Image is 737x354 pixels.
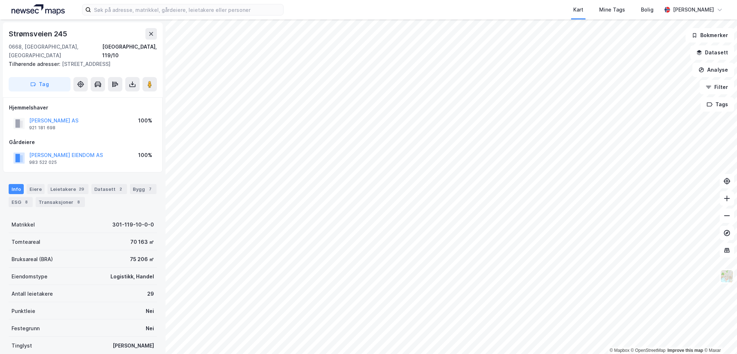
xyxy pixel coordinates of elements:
div: Strømsveien 245 [9,28,69,40]
div: 29 [77,185,86,193]
div: 100% [138,116,152,125]
div: 983 522 025 [29,160,57,165]
div: 0668, [GEOGRAPHIC_DATA], [GEOGRAPHIC_DATA] [9,42,102,60]
img: logo.a4113a55bc3d86da70a041830d287a7e.svg [12,4,65,15]
a: Mapbox [610,348,629,353]
div: Mine Tags [599,5,625,14]
div: Kart [573,5,583,14]
div: [PERSON_NAME] [673,5,714,14]
div: 70 163 ㎡ [130,238,154,246]
div: 921 181 698 [29,125,55,131]
div: 29 [147,290,154,298]
div: [GEOGRAPHIC_DATA], 119/10 [102,42,157,60]
span: Tilhørende adresser: [9,61,62,67]
iframe: Chat Widget [701,319,737,354]
div: Bruksareal (BRA) [12,255,53,264]
div: Festegrunn [12,324,40,333]
div: Punktleie [12,307,35,315]
div: [STREET_ADDRESS] [9,60,151,68]
div: 8 [75,198,82,206]
div: Bygg [130,184,157,194]
div: 301-119-10-0-0 [112,220,154,229]
button: Analyse [692,63,734,77]
div: Bolig [641,5,654,14]
div: Nei [146,324,154,333]
div: Kontrollprogram for chat [701,319,737,354]
div: [PERSON_NAME] [113,341,154,350]
div: 2 [117,185,124,193]
div: 100% [138,151,152,160]
div: ESG [9,197,33,207]
img: Z [720,269,734,283]
a: OpenStreetMap [631,348,666,353]
div: 75 206 ㎡ [130,255,154,264]
button: Datasett [690,45,734,60]
div: 8 [23,198,30,206]
button: Filter [700,80,734,94]
div: Tomteareal [12,238,40,246]
a: Improve this map [668,348,703,353]
button: Tag [9,77,71,91]
div: Gårdeiere [9,138,157,147]
div: Tinglyst [12,341,32,350]
button: Tags [701,97,734,112]
div: Matrikkel [12,220,35,229]
div: Datasett [91,184,127,194]
div: Logistikk, Handel [110,272,154,281]
div: Hjemmelshaver [9,103,157,112]
div: Nei [146,307,154,315]
div: Leietakere [48,184,89,194]
div: 7 [146,185,154,193]
div: Eiere [27,184,45,194]
div: Eiendomstype [12,272,48,281]
div: Transaksjoner [36,197,85,207]
div: Antall leietakere [12,290,53,298]
div: Info [9,184,24,194]
input: Søk på adresse, matrikkel, gårdeiere, leietakere eller personer [91,4,283,15]
button: Bokmerker [686,28,734,42]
